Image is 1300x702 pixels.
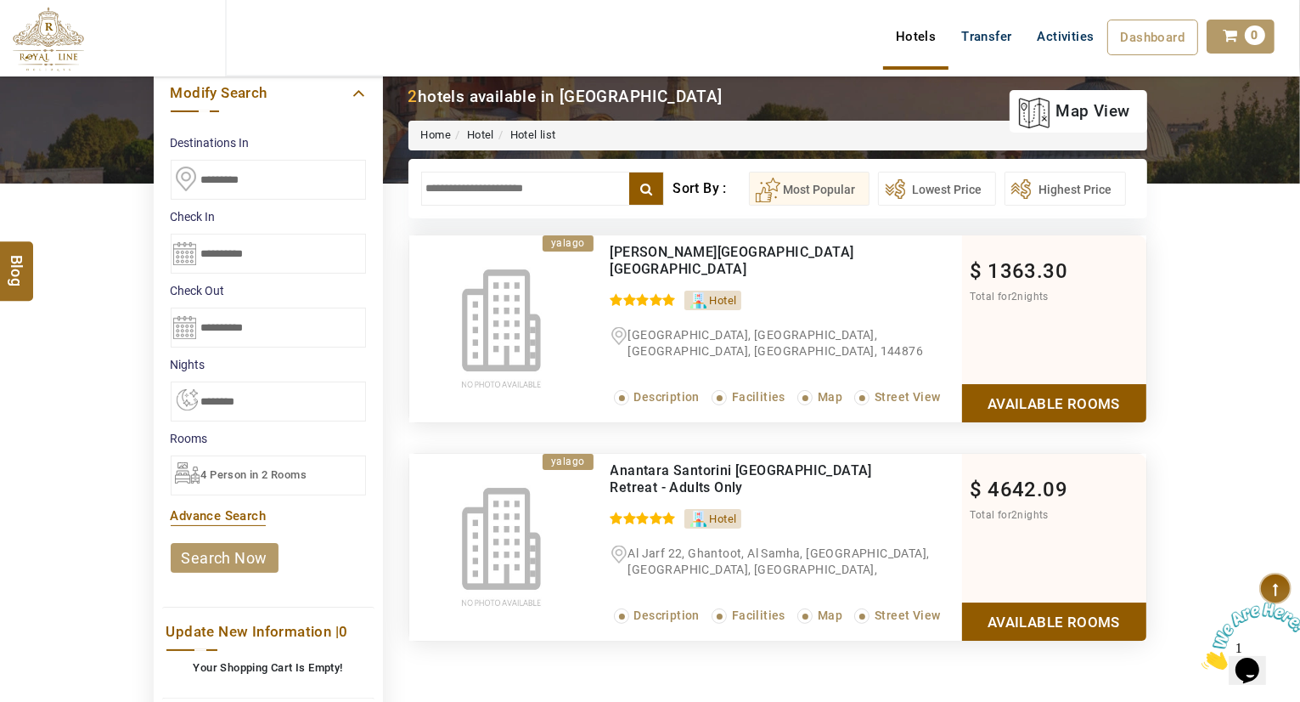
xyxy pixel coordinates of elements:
label: Check In [171,208,366,225]
span: Total for nights [971,509,1049,521]
button: Most Popular [749,172,869,206]
span: Dashboard [1121,30,1185,45]
label: nights [171,356,366,373]
a: Anantara Santorini [GEOGRAPHIC_DATA] Retreat - Adults Only [611,462,872,495]
img: noimage.jpg [409,235,594,422]
span: 1363.30 [988,259,1067,283]
span: Hotel [710,512,737,525]
span: 1 [7,7,14,21]
span: Description [634,609,700,622]
span: Description [634,390,700,404]
a: Hotels [883,20,948,54]
span: Facilities [732,609,785,622]
span: 0 [339,623,347,640]
b: Your Shopping Cart Is Empty! [193,661,342,674]
span: Map [818,609,842,622]
label: Destinations In [171,134,366,151]
a: search now [171,543,279,573]
span: Street View [875,390,940,404]
span: 4642.09 [988,478,1067,501]
img: Chat attention grabber [7,7,112,74]
button: Lowest Price [878,172,996,206]
a: Home [421,128,452,141]
span: Blog [6,255,28,269]
span: Al Jarf 22, Ghantoot, Al Samha, [GEOGRAPHIC_DATA], [GEOGRAPHIC_DATA], [GEOGRAPHIC_DATA], [GEOGRAP... [611,546,930,592]
div: Hilton Abu Dhabi Yas Island [611,244,892,278]
iframe: chat widget [1195,596,1300,677]
a: Transfer [948,20,1024,54]
a: Advance Search [171,508,267,524]
span: 2 [1011,291,1017,303]
a: Activities [1025,20,1107,54]
div: yalago [543,454,593,470]
img: The Royal Line Holidays [13,7,84,71]
div: Sort By : [673,172,748,206]
span: Street View [875,609,940,622]
a: 0 [1207,20,1275,54]
span: [GEOGRAPHIC_DATA], [GEOGRAPHIC_DATA], [GEOGRAPHIC_DATA], [GEOGRAPHIC_DATA], 144876 [628,328,924,358]
a: Update New Information |0 [166,620,370,643]
div: yalago [543,235,593,252]
label: Rooms [171,430,366,447]
a: Show Rooms [962,603,1146,641]
span: Hotel [710,294,737,307]
img: noimage.jpg [409,454,594,641]
label: Check Out [171,282,366,299]
button: Highest Price [1005,172,1126,206]
span: Facilities [732,390,785,404]
span: $ [971,478,982,501]
a: [PERSON_NAME][GEOGRAPHIC_DATA] [GEOGRAPHIC_DATA] [611,244,854,277]
div: Anantara Santorini Abu Dhabi Retreat - Adults Only [611,462,892,496]
span: 4 Person in 2 Rooms [201,468,307,481]
span: Map [818,390,842,404]
li: Hotel list [494,127,556,144]
span: 0 [1245,25,1265,45]
span: $ [971,259,982,283]
span: 2 [1011,509,1017,521]
span: Total for nights [971,291,1049,303]
a: Show Rooms [962,384,1146,422]
a: Hotel [467,128,494,141]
